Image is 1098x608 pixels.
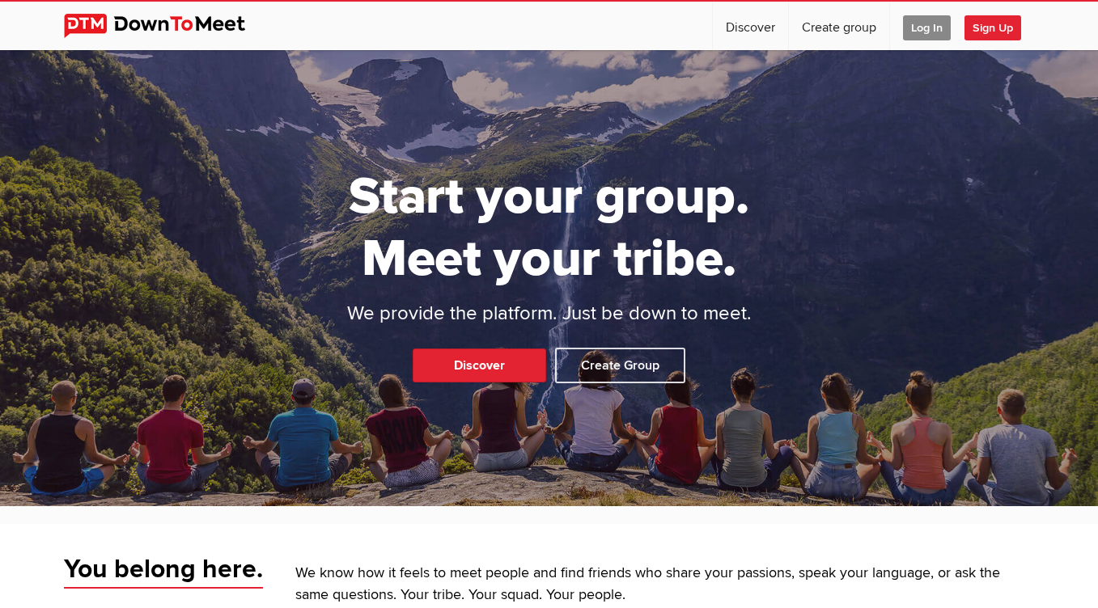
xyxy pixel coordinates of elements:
[413,348,546,382] a: Discover
[286,166,812,290] h1: Start your group. Meet your tribe.
[64,553,263,589] span: You belong here.
[964,2,1034,50] a: Sign Up
[295,563,1035,606] p: We know how it feels to meet people and find friends who share your passions, speak your language...
[64,14,270,38] img: DownToMeet
[555,348,685,383] a: Create Group
[903,15,951,40] span: Log In
[964,15,1021,40] span: Sign Up
[713,2,788,50] a: Discover
[890,2,964,50] a: Log In
[789,2,889,50] a: Create group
